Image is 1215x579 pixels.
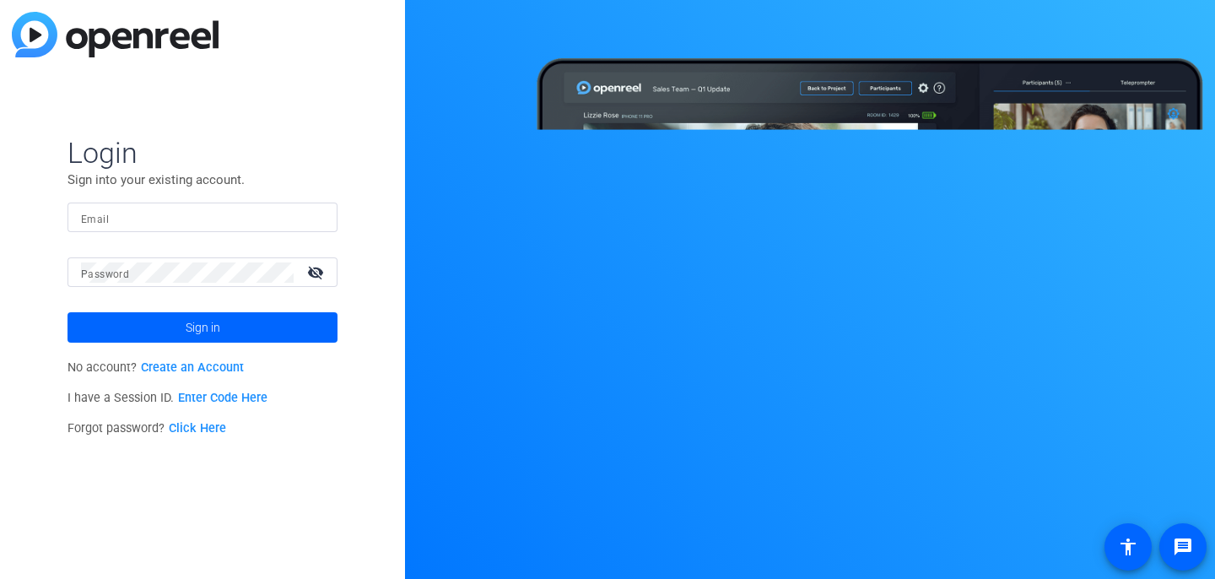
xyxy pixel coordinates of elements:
[178,391,267,405] a: Enter Code Here
[81,208,324,228] input: Enter Email Address
[1173,537,1193,557] mat-icon: message
[186,306,220,349] span: Sign in
[67,312,337,343] button: Sign in
[67,391,267,405] span: I have a Session ID.
[67,421,226,436] span: Forgot password?
[1118,537,1138,557] mat-icon: accessibility
[297,260,337,284] mat-icon: visibility_off
[67,135,337,170] span: Login
[141,360,244,375] a: Create an Account
[81,268,129,280] mat-label: Password
[81,214,109,225] mat-label: Email
[169,421,226,436] a: Click Here
[67,170,337,189] p: Sign into your existing account.
[67,360,244,375] span: No account?
[12,12,219,57] img: blue-gradient.svg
